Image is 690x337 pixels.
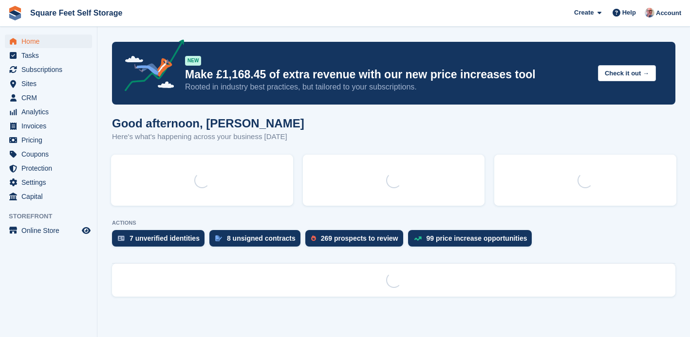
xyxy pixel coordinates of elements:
[598,65,656,81] button: Check it out →
[21,133,80,147] span: Pricing
[185,68,590,82] p: Make £1,168.45 of extra revenue with our new price increases tool
[645,8,654,18] img: David Greer
[21,161,80,175] span: Protection
[5,119,92,133] a: menu
[574,8,594,18] span: Create
[5,224,92,237] a: menu
[8,6,22,20] img: stora-icon-8386f47178a22dfd0bd8f6a31ec36ba5ce8667c1dd55bd0f319d3a0aa187defe.svg
[227,234,296,242] div: 8 unsigned contracts
[5,35,92,48] a: menu
[5,63,92,76] a: menu
[130,234,200,242] div: 7 unverified identities
[414,236,422,241] img: price_increase_opportunities-93ffe204e8149a01c8c9dc8f82e8f89637d9d84a8eef4429ea346261dce0b2c0.svg
[116,39,185,95] img: price-adjustments-announcement-icon-8257ccfd72463d97f412b2fc003d46551f7dbcb40ab6d574587a9cd5c0d94...
[215,235,222,241] img: contract_signature_icon-13c848040528278c33f63329250d36e43548de30e8caae1d1a13099fd9432cc5.svg
[656,8,681,18] span: Account
[5,91,92,105] a: menu
[112,131,304,142] p: Here's what's happening across your business [DATE]
[311,235,316,241] img: prospect-51fa495bee0391a8d652442698ab0144808aea92771e9ea1ae160a38d050c398.svg
[118,235,125,241] img: verify_identity-adf6edd0f0f0b5bbfe63781bf79b02c33cf7c696d77639b501bdc392416b5a36.svg
[21,119,80,133] span: Invoices
[5,77,92,90] a: menu
[5,147,92,161] a: menu
[21,105,80,119] span: Analytics
[209,230,305,251] a: 8 unsigned contracts
[21,35,80,48] span: Home
[21,49,80,62] span: Tasks
[185,82,590,92] p: Rooted in industry best practices, but tailored to your subscriptions.
[5,176,92,189] a: menu
[21,91,80,105] span: CRM
[9,212,97,221] span: Storefront
[112,230,209,251] a: 7 unverified identities
[5,49,92,62] a: menu
[5,161,92,175] a: menu
[5,105,92,119] a: menu
[21,176,80,189] span: Settings
[21,147,80,161] span: Coupons
[427,234,527,242] div: 99 price increase opportunities
[80,225,92,236] a: Preview store
[112,220,675,226] p: ACTIONS
[5,133,92,147] a: menu
[21,77,80,90] span: Sites
[321,234,398,242] div: 269 prospects to review
[21,190,80,203] span: Capital
[21,224,80,237] span: Online Store
[622,8,636,18] span: Help
[26,5,126,21] a: Square Feet Self Storage
[112,117,304,130] h1: Good afternoon, [PERSON_NAME]
[305,230,408,251] a: 269 prospects to review
[408,230,537,251] a: 99 price increase opportunities
[21,63,80,76] span: Subscriptions
[185,56,201,66] div: NEW
[5,190,92,203] a: menu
